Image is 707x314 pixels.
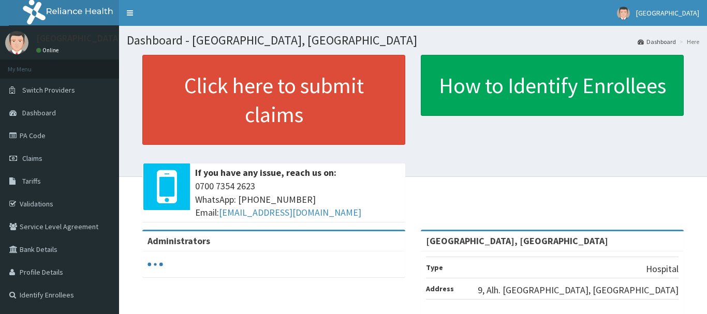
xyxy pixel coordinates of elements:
[22,154,42,163] span: Claims
[148,235,210,247] b: Administrators
[646,262,679,276] p: Hospital
[426,235,608,247] strong: [GEOGRAPHIC_DATA], [GEOGRAPHIC_DATA]
[617,7,630,20] img: User Image
[636,8,699,18] span: [GEOGRAPHIC_DATA]
[22,176,41,186] span: Tariffs
[195,167,336,178] b: If you have any issue, reach us on:
[127,34,699,47] h1: Dashboard - [GEOGRAPHIC_DATA], [GEOGRAPHIC_DATA]
[148,257,163,272] svg: audio-loading
[142,55,405,145] a: Click here to submit claims
[22,108,56,117] span: Dashboard
[677,37,699,46] li: Here
[638,37,676,46] a: Dashboard
[36,47,61,54] a: Online
[426,263,443,272] b: Type
[421,55,684,116] a: How to Identify Enrollees
[36,34,122,43] p: [GEOGRAPHIC_DATA]
[219,206,361,218] a: [EMAIL_ADDRESS][DOMAIN_NAME]
[426,284,454,293] b: Address
[22,85,75,95] span: Switch Providers
[195,180,400,219] span: 0700 7354 2623 WhatsApp: [PHONE_NUMBER] Email:
[5,31,28,54] img: User Image
[478,283,679,297] p: 9, Alh. [GEOGRAPHIC_DATA], [GEOGRAPHIC_DATA]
